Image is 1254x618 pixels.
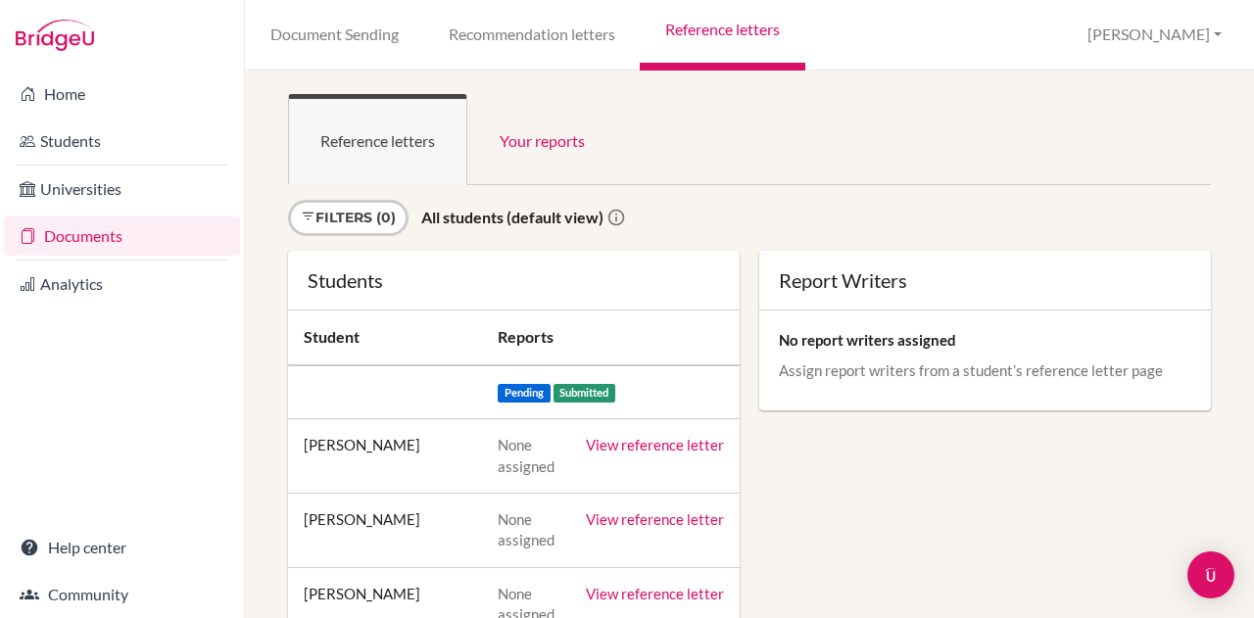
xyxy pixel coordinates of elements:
[4,528,240,567] a: Help center
[586,436,724,453] a: View reference letter
[4,169,240,209] a: Universities
[482,310,740,365] th: Reports
[4,216,240,256] a: Documents
[4,575,240,614] a: Community
[421,208,603,226] strong: All students (default view)
[288,310,482,365] th: Student
[554,384,616,403] span: Submitted
[4,74,240,114] a: Home
[16,20,94,51] img: Bridge-U
[498,436,555,474] span: None assigned
[498,384,551,403] span: Pending
[586,585,724,602] a: View reference letter
[467,94,617,185] a: Your reports
[4,121,240,161] a: Students
[779,270,1191,290] div: Report Writers
[4,264,240,304] a: Analytics
[586,510,724,528] a: View reference letter
[498,510,555,548] span: None assigned
[288,419,482,494] td: [PERSON_NAME]
[1079,17,1230,53] button: [PERSON_NAME]
[308,270,720,290] div: Students
[779,330,1191,350] p: No report writers assigned
[779,360,1191,380] p: Assign report writers from a student’s reference letter page
[288,94,467,185] a: Reference letters
[288,200,409,236] a: Filters (0)
[288,493,482,567] td: [PERSON_NAME]
[1187,551,1234,598] div: Open Intercom Messenger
